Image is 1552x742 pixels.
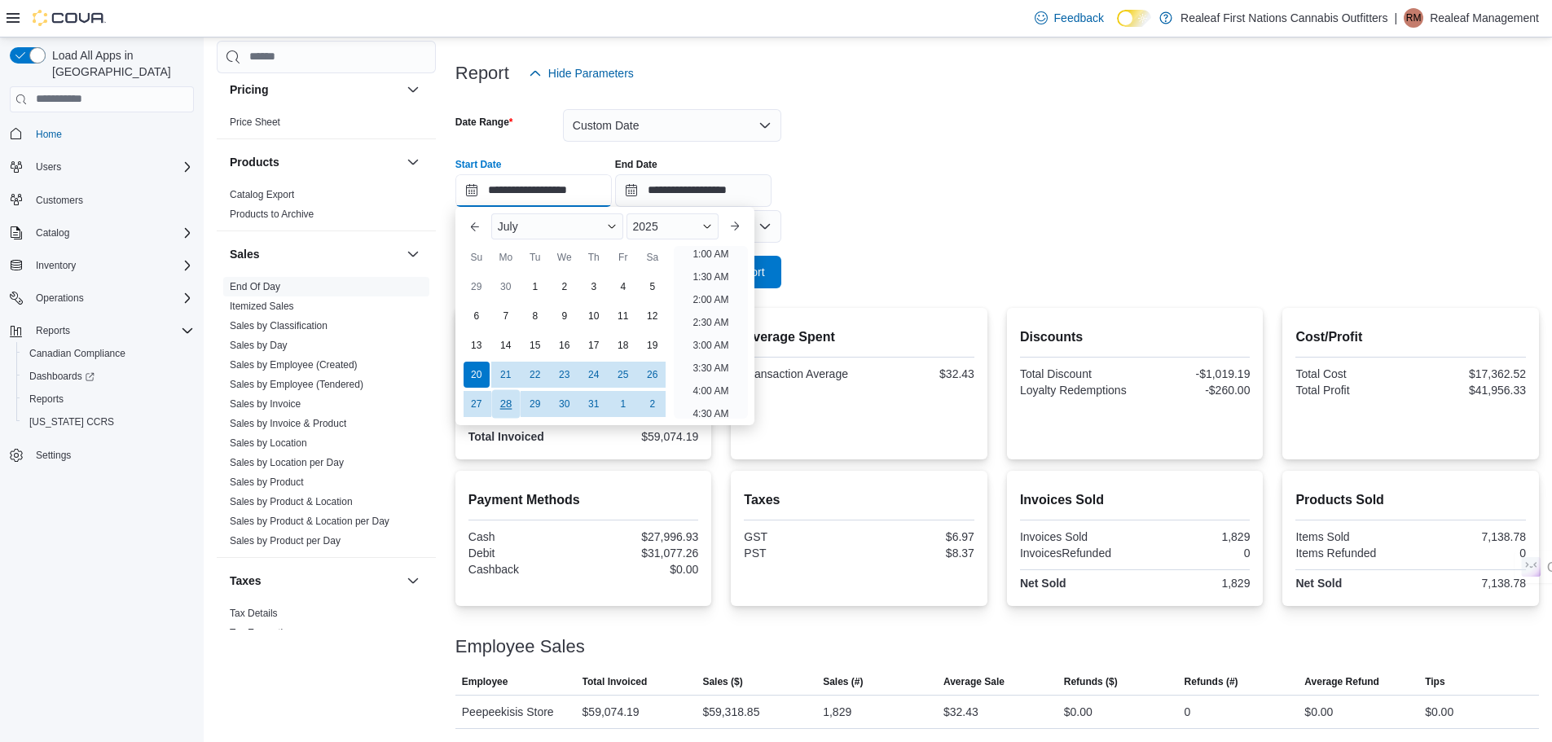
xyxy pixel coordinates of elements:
[493,303,519,329] div: day-7
[686,313,735,332] li: 2:30 AM
[3,254,200,277] button: Inventory
[230,516,389,527] a: Sales by Product & Location per Day
[1180,8,1387,28] p: Realeaf First Nations Cannabis Outfitters
[29,446,77,465] a: Settings
[230,398,301,410] a: Sales by Invoice
[29,125,68,144] a: Home
[686,358,735,378] li: 3:30 AM
[10,116,194,510] nav: Complex example
[493,274,519,300] div: day-30
[863,547,974,560] div: $8.37
[1020,547,1132,560] div: InvoicesRefunded
[722,213,748,239] button: Next month
[23,412,121,432] a: [US_STATE] CCRS
[615,174,772,207] input: Press the down key to open a popover containing a calendar.
[1295,577,1342,590] strong: Net Sold
[468,490,699,510] h2: Payment Methods
[1020,327,1251,347] h2: Discounts
[403,571,423,591] button: Taxes
[16,365,200,388] a: Dashboards
[1020,490,1251,510] h2: Invoices Sold
[3,222,200,244] button: Catalog
[552,244,578,270] div: We
[468,563,580,576] div: Cashback
[3,443,200,467] button: Settings
[217,604,436,649] div: Taxes
[3,188,200,212] button: Customers
[16,342,200,365] button: Canadian Compliance
[29,256,82,275] button: Inventory
[29,191,90,210] a: Customers
[823,702,851,722] div: 1,829
[29,223,194,243] span: Catalog
[455,64,509,83] h3: Report
[686,404,735,424] li: 4:30 AM
[403,80,423,99] button: Pricing
[29,288,90,308] button: Operations
[464,362,490,388] div: day-20
[230,418,346,429] a: Sales by Invoice & Product
[1020,367,1132,380] div: Total Discount
[217,277,436,557] div: Sales
[230,319,328,332] span: Sales by Classification
[686,290,735,310] li: 2:00 AM
[548,65,634,81] span: Hide Parameters
[230,81,400,98] button: Pricing
[230,154,279,170] h3: Products
[583,702,640,722] div: $59,074.19
[823,675,863,688] span: Sales (#)
[16,388,200,411] button: Reports
[230,626,299,639] span: Tax Exemptions
[230,495,353,508] span: Sales by Product & Location
[1020,530,1132,543] div: Invoices Sold
[36,194,83,207] span: Customers
[744,547,855,560] div: PST
[943,675,1005,688] span: Average Sale
[615,158,657,171] label: End Date
[230,496,353,507] a: Sales by Product & Location
[230,339,288,352] span: Sales by Day
[230,476,304,488] a: Sales by Product
[36,160,61,173] span: Users
[462,213,488,239] button: Previous Month
[581,244,607,270] div: Th
[230,456,344,469] span: Sales by Location per Day
[552,362,578,388] div: day-23
[1054,10,1104,26] span: Feedback
[36,449,71,462] span: Settings
[522,391,548,417] div: day-29
[29,370,95,383] span: Dashboards
[493,244,519,270] div: Mo
[455,174,612,207] input: Press the down key to enter a popover containing a calendar. Press the escape key to close the po...
[455,158,502,171] label: Start Date
[464,244,490,270] div: Su
[1117,10,1151,27] input: Dark Mode
[1304,702,1333,722] div: $0.00
[943,702,978,722] div: $32.43
[587,547,698,560] div: $31,077.26
[462,675,508,688] span: Employee
[16,411,200,433] button: [US_STATE] CCRS
[230,627,299,639] a: Tax Exemptions
[403,152,423,172] button: Products
[581,303,607,329] div: day-10
[36,128,62,141] span: Home
[464,332,490,358] div: day-13
[230,535,341,547] a: Sales by Product per Day
[640,303,666,329] div: day-12
[610,391,636,417] div: day-1
[462,272,667,419] div: July, 2025
[640,362,666,388] div: day-26
[230,359,358,371] a: Sales by Employee (Created)
[1117,27,1118,28] span: Dark Mode
[1295,327,1526,347] h2: Cost/Profit
[640,274,666,300] div: day-5
[1304,675,1379,688] span: Average Refund
[230,534,341,547] span: Sales by Product per Day
[29,393,64,406] span: Reports
[230,208,314,221] span: Products to Archive
[493,332,519,358] div: day-14
[552,332,578,358] div: day-16
[230,154,400,170] button: Products
[1138,547,1250,560] div: 0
